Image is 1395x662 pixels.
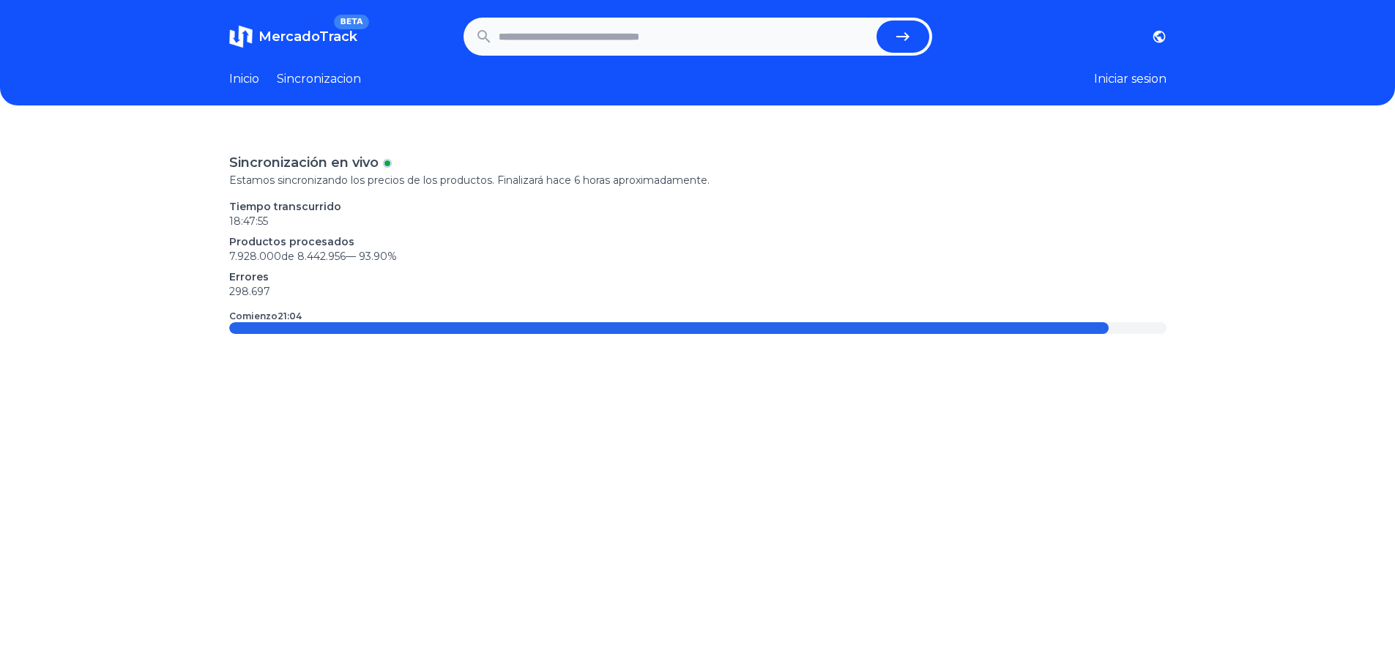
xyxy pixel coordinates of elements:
[229,25,253,48] img: MercadoTrack
[229,310,302,322] p: Comienzo
[229,249,1167,264] p: 7.928.000 de 8.442.956 —
[334,15,368,29] span: BETA
[258,29,357,45] span: MercadoTrack
[229,70,259,88] a: Inicio
[229,25,357,48] a: MercadoTrackBETA
[277,70,361,88] a: Sincronizacion
[229,284,1167,299] p: 298.697
[359,250,397,263] span: 93.90 %
[229,269,1167,284] p: Errores
[1094,70,1167,88] button: Iniciar sesion
[229,173,1167,187] p: Estamos sincronizando los precios de los productos. Finalizará hace 6 horas aproximadamente.
[278,310,302,321] time: 21:04
[229,234,1167,249] p: Productos procesados
[229,152,379,173] p: Sincronización en vivo
[229,215,268,228] time: 18:47:55
[229,199,1167,214] p: Tiempo transcurrido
